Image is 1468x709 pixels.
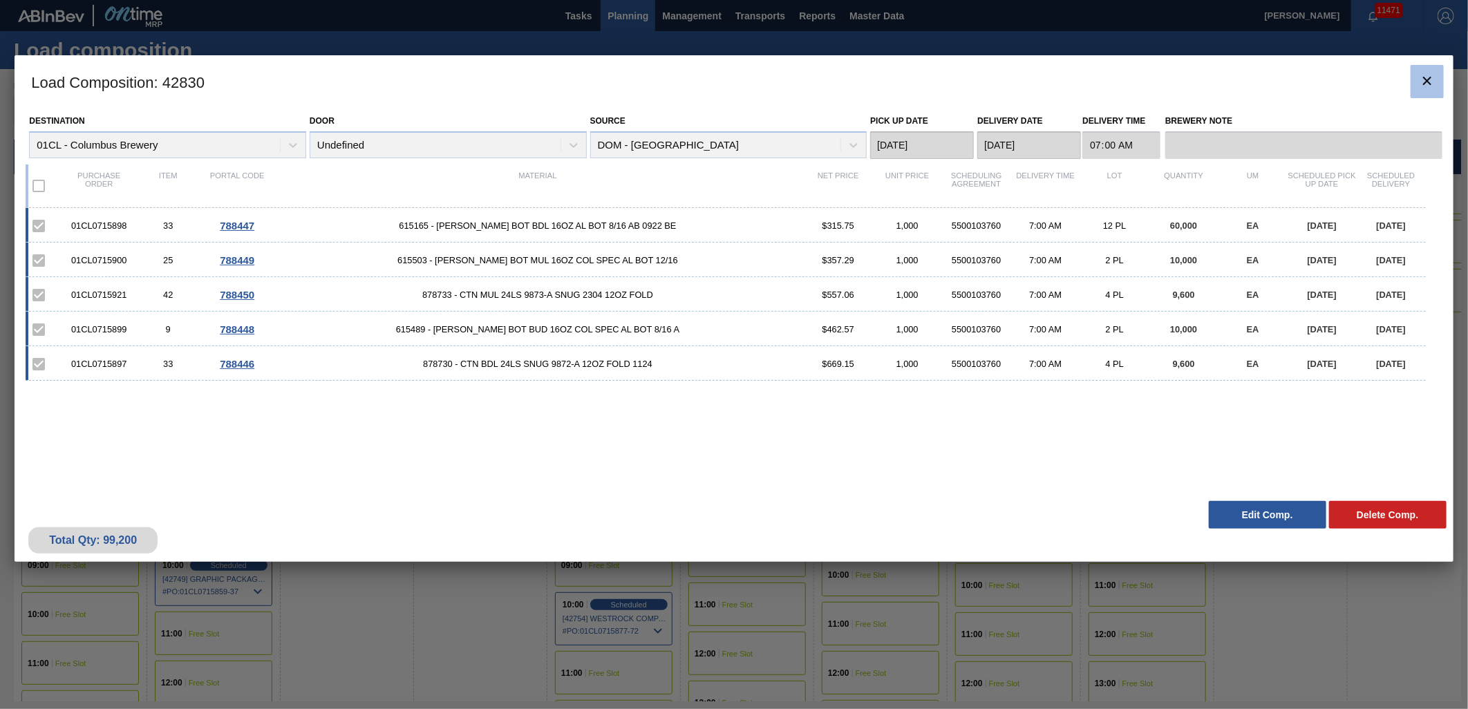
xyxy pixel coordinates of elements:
label: Delivery Date [977,116,1042,126]
div: Net Price [804,171,873,200]
span: [DATE] [1377,359,1406,369]
div: Go to Order [203,358,272,370]
div: 01CL0715898 [64,220,133,231]
span: 788446 [220,358,254,370]
div: $557.06 [804,290,873,300]
div: Total Qty: 99,200 [39,534,147,547]
div: 7:00 AM [1011,359,1080,369]
span: 10,000 [1170,255,1197,265]
span: EA [1247,255,1259,265]
div: 5500103760 [942,324,1011,334]
div: 7:00 AM [1011,324,1080,334]
label: Door [310,116,335,126]
div: Unit Price [873,171,942,200]
span: EA [1247,324,1259,334]
span: EA [1247,290,1259,300]
div: 01CL0715899 [64,324,133,334]
label: Destination [29,116,84,126]
div: $669.15 [804,359,873,369]
label: Delivery Time [1082,111,1160,131]
div: 01CL0715921 [64,290,133,300]
div: Scheduled Delivery [1357,171,1426,200]
div: 9 [133,324,203,334]
span: [DATE] [1377,324,1406,334]
div: Go to Order [203,220,272,231]
div: 4 PL [1080,290,1149,300]
button: Edit Comp. [1209,501,1326,529]
span: [DATE] [1308,324,1337,334]
div: Go to Order [203,254,272,266]
span: [DATE] [1377,220,1406,231]
span: 615489 - CARR BOT BUD 16OZ COL SPEC AL BOT 8/16 A [272,324,804,334]
span: 878730 - CTN BDL 24LS SNUG 9872-A 12OZ FOLD 1124 [272,359,804,369]
div: 12 PL [1080,220,1149,231]
div: Go to Order [203,289,272,301]
div: 7:00 AM [1011,255,1080,265]
div: Scheduled Pick up Date [1288,171,1357,200]
div: 4 PL [1080,359,1149,369]
div: 1,000 [873,255,942,265]
div: 5500103760 [942,220,1011,231]
div: Lot [1080,171,1149,200]
div: Item [133,171,203,200]
label: Source [590,116,625,126]
div: Scheduling Agreement [942,171,1011,200]
span: 9,600 [1173,290,1195,300]
span: EA [1247,220,1259,231]
div: 1,000 [873,359,942,369]
span: 788448 [220,323,254,335]
div: $462.57 [804,324,873,334]
div: $357.29 [804,255,873,265]
span: [DATE] [1308,255,1337,265]
div: 33 [133,359,203,369]
div: Quantity [1149,171,1218,200]
div: 7:00 AM [1011,290,1080,300]
span: 9,600 [1173,359,1195,369]
span: 788449 [220,254,254,266]
span: 788450 [220,289,254,301]
span: 60,000 [1170,220,1197,231]
span: 615165 - CARR BOT BDL 16OZ AL BOT 8/16 AB 0922 BE [272,220,804,231]
button: Delete Comp. [1329,501,1447,529]
div: 5500103760 [942,359,1011,369]
div: 01CL0715897 [64,359,133,369]
span: [DATE] [1308,359,1337,369]
div: 2 PL [1080,324,1149,334]
label: Pick up Date [870,116,928,126]
div: 01CL0715900 [64,255,133,265]
label: Brewery Note [1165,111,1442,131]
div: 1,000 [873,220,942,231]
span: EA [1247,359,1259,369]
span: [DATE] [1308,220,1337,231]
span: 878733 - CTN MUL 24LS 9873-A SNUG 2304 12OZ FOLD [272,290,804,300]
div: Material [272,171,804,200]
span: 615503 - CARR BOT MUL 16OZ COL SPEC AL BOT 12/16 [272,255,804,265]
div: UM [1218,171,1288,200]
h3: Load Composition : 42830 [15,55,1453,108]
span: 788447 [220,220,254,231]
div: 7:00 AM [1011,220,1080,231]
div: 42 [133,290,203,300]
span: [DATE] [1377,290,1406,300]
div: 5500103760 [942,290,1011,300]
input: mm/dd/yyyy [977,131,1081,159]
div: 5500103760 [942,255,1011,265]
div: Purchase order [64,171,133,200]
div: Delivery Time [1011,171,1080,200]
span: [DATE] [1308,290,1337,300]
div: 33 [133,220,203,231]
div: Portal code [203,171,272,200]
span: [DATE] [1377,255,1406,265]
div: 2 PL [1080,255,1149,265]
div: 25 [133,255,203,265]
div: $315.75 [804,220,873,231]
span: 10,000 [1170,324,1197,334]
div: 1,000 [873,290,942,300]
div: 1,000 [873,324,942,334]
input: mm/dd/yyyy [870,131,974,159]
div: Go to Order [203,323,272,335]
